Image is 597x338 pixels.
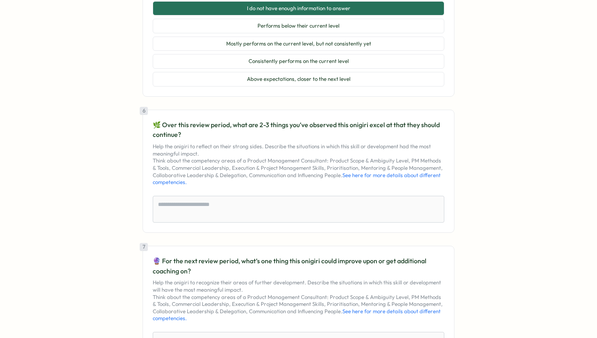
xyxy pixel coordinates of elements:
[153,1,444,16] button: I do not have enough information to answer
[153,54,444,69] button: Consistently performs on the current level
[140,243,148,251] div: 7
[153,308,441,322] a: See here for more details about different competencies.
[153,37,444,51] button: Mostly performs on the current level, but not consistently yet
[153,172,441,186] a: See here for more details about different competencies.
[153,19,444,33] button: Performs below their current level
[153,120,444,140] p: 🌿 Over this review period, what are 2-3 things you’ve observed this onigiri excel at that they sh...
[153,256,444,276] p: 🔮 For the next review period, what’s one thing this onigiri could improve upon or get additional ...
[153,143,444,186] p: Help the onigiri to reflect on their strong sides. Describe the situations in which this skill or...
[140,107,148,115] div: 6
[153,72,444,87] button: Above expectations, closer to the next level
[153,279,444,322] p: Help the onigiri to recognize their areas of further development. Describe the situations in whic...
